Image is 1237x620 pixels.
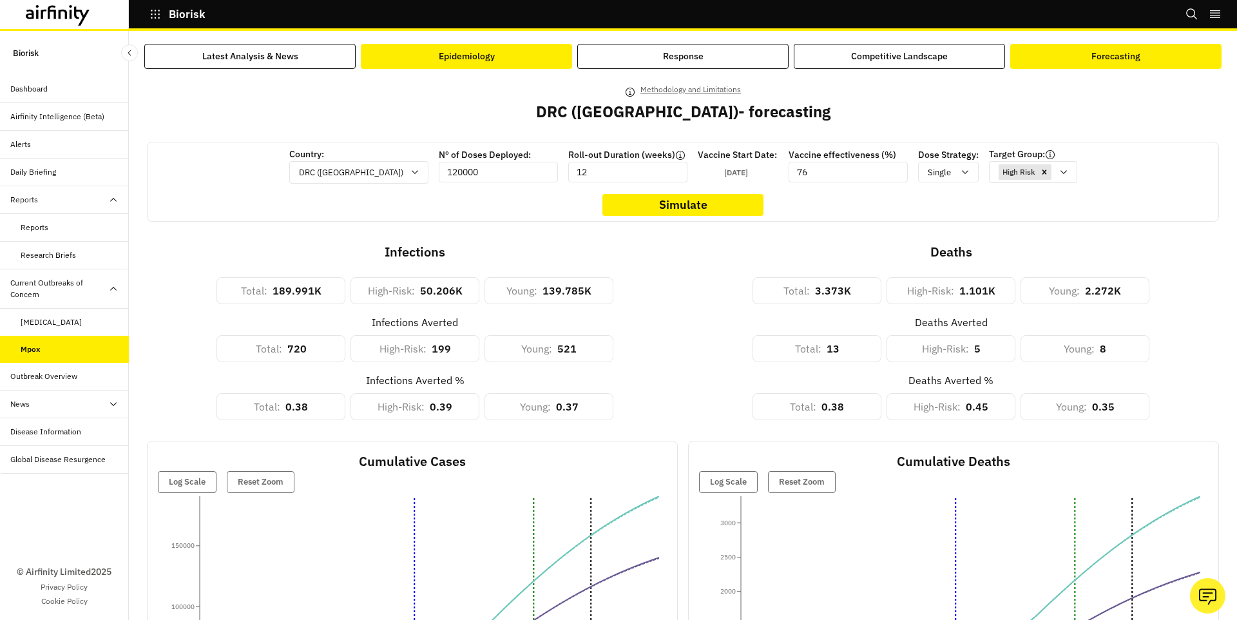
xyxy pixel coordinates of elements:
[10,83,48,95] div: Dashboard
[542,283,591,298] p: 139.785K
[378,399,425,414] p: High-Risk :
[768,471,836,493] button: Reset Zoom
[556,399,579,414] p: 0.37
[273,283,321,298] p: 189.991K
[158,471,216,493] button: Log Scale
[149,3,206,25] button: Biorisk
[10,111,104,122] div: Airfinity Intelligence (Beta)
[922,341,969,356] p: High-Risk :
[1049,283,1080,298] p: Young :
[202,50,298,63] div: Latest Analysis & News
[366,373,465,388] div: Infections Averted %
[241,283,267,298] p: Total :
[663,50,704,63] div: Response
[21,222,48,233] div: Reports
[974,341,981,356] p: 5
[10,139,31,150] div: Alerts
[928,166,951,179] p: Single
[372,315,458,330] div: Infections Averted
[256,341,282,356] p: Total :
[10,454,106,465] div: Global Disease Resurgence
[720,519,736,527] tspan: 3000
[506,283,537,298] p: Young :
[790,399,816,414] p: Total :
[285,399,308,414] p: 0.38
[851,50,948,63] div: Competitive Landscape
[907,283,954,298] p: High-Risk :
[827,341,839,356] p: 13
[815,283,851,298] p: 3.373K
[10,398,30,410] div: News
[1085,283,1121,298] p: 2.272K
[171,603,195,611] tspan: 100000
[1002,166,1035,178] p: High Risk
[21,249,76,261] div: Research Briefs
[287,341,307,356] p: 720
[21,316,82,328] div: [MEDICAL_DATA]
[158,452,667,471] p: Cumulative Cases
[640,82,741,97] p: Methodology and Limitations
[699,471,758,493] button: Log Scale
[783,283,810,298] p: Total :
[10,426,81,438] div: Disease Information
[1091,50,1140,63] div: Forecasting
[1190,578,1225,614] button: Ask our analysts
[17,565,111,579] p: © Airfinity Limited 2025
[536,102,830,121] h2: DRC ([GEOGRAPHIC_DATA]) - forecasting
[289,148,428,161] p: Country:
[908,373,993,388] div: Deaths Averted %
[430,399,452,414] p: 0.39
[520,399,551,414] p: Young :
[821,399,844,414] p: 0.38
[557,341,577,356] p: 521
[568,148,675,162] p: Roll-out Duration (weeks)
[420,283,463,298] p: 50.206K
[918,148,979,162] p: Dose Strategy:
[915,315,988,330] div: Deaths Averted
[720,587,736,596] tspan: 2000
[169,8,206,20] p: Biorisk
[1185,3,1198,25] button: Search
[171,541,195,550] tspan: 150000
[21,344,41,355] div: Mpox
[10,371,77,382] div: Outbreak Overview
[683,242,1219,262] p: Deaths
[914,399,961,414] p: High-Risk :
[959,283,995,298] p: 1.101K
[147,242,683,262] p: Infections
[1037,164,1051,180] div: Remove [object Object]
[724,168,748,177] p: [DATE]
[227,471,294,493] button: Reset Zoom
[966,399,988,414] p: 0.45
[602,194,763,216] button: Simulate
[439,50,495,63] div: Epidemiology
[13,41,39,65] p: Biorisk
[121,44,138,61] button: Close Sidebar
[41,596,88,607] a: Cookie Policy
[789,148,908,162] p: Vaccine effectiveness (%)
[720,553,736,561] tspan: 2500
[521,341,552,356] p: Young :
[254,399,280,414] p: Total :
[10,166,56,178] div: Daily Briefing
[10,277,108,300] div: Current Outbreaks of Concern
[368,283,415,298] p: High-Risk :
[432,341,451,356] p: 199
[41,581,88,593] a: Privacy Policy
[698,148,778,162] p: Vaccine Start Date:
[699,452,1208,471] p: Cumulative Deaths
[439,148,558,162] p: Nº of Doses Deployed:
[1092,399,1115,414] p: 0.35
[795,341,821,356] p: Total :
[1064,341,1095,356] p: Young :
[989,148,1045,161] p: Target Group:
[1056,399,1087,414] p: Young :
[10,194,38,206] div: Reports
[1100,341,1106,356] p: 8
[379,341,427,356] p: High-Risk :
[704,162,775,182] button: [DATE]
